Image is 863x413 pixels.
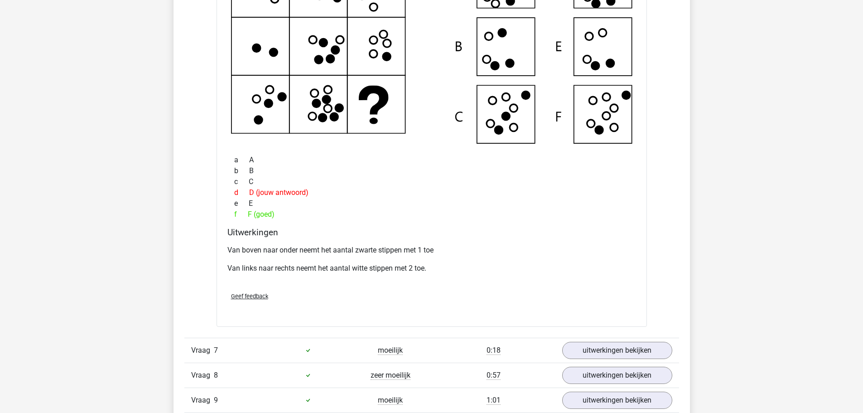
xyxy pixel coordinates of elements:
[227,176,636,187] div: C
[378,346,403,355] span: moeilijk
[487,371,501,380] span: 0:57
[191,345,214,356] span: Vraag
[214,396,218,404] span: 9
[191,395,214,406] span: Vraag
[562,367,672,384] a: uitwerkingen bekijken
[227,187,636,198] div: D (jouw antwoord)
[234,155,249,165] span: a
[227,155,636,165] div: A
[371,371,410,380] span: zeer moeilijk
[227,227,636,238] h4: Uitwerkingen
[378,396,403,405] span: moeilijk
[487,396,501,405] span: 1:01
[227,165,636,176] div: B
[214,371,218,379] span: 8
[214,346,218,355] span: 7
[227,245,636,256] p: Van boven naar onder neemt het aantal zwarte stippen met 1 toe
[231,293,268,300] span: Geef feedback
[227,263,636,274] p: Van links naar rechts neemt het aantal witte stippen met 2 toe.
[191,370,214,381] span: Vraag
[562,342,672,359] a: uitwerkingen bekijken
[234,165,249,176] span: b
[234,198,249,209] span: e
[234,187,249,198] span: d
[227,209,636,220] div: F (goed)
[487,346,501,355] span: 0:18
[562,392,672,409] a: uitwerkingen bekijken
[227,198,636,209] div: E
[234,209,248,220] span: f
[234,176,249,187] span: c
